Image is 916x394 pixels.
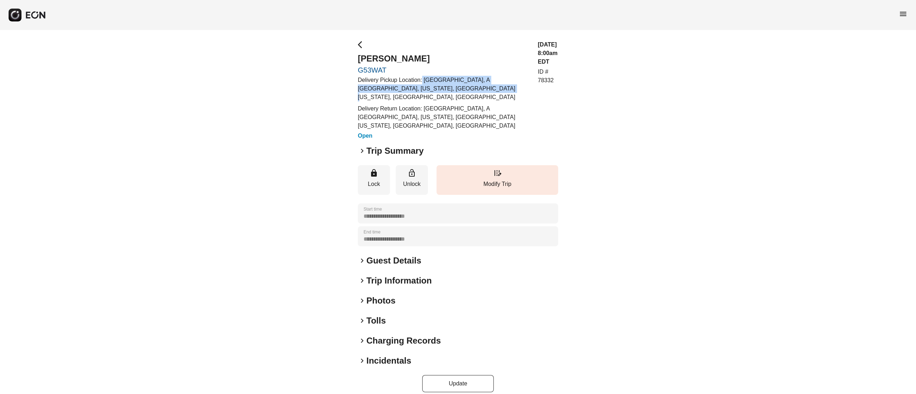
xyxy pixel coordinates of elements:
[366,295,395,306] h2: Photos
[437,165,558,195] button: Modify Trip
[358,356,366,365] span: keyboard_arrow_right
[358,276,366,285] span: keyboard_arrow_right
[440,180,555,188] p: Modify Trip
[358,66,529,74] a: G53WAT
[493,169,502,177] span: edit_road
[538,40,558,66] h3: [DATE] 8:00am EDT
[366,255,421,266] h2: Guest Details
[358,76,529,102] p: Delivery Pickup Location: [GEOGRAPHIC_DATA], A [GEOGRAPHIC_DATA], [US_STATE], [GEOGRAPHIC_DATA][U...
[408,169,416,177] span: lock_open
[358,256,366,265] span: keyboard_arrow_right
[399,180,424,188] p: Unlock
[422,375,494,392] button: Update
[358,296,366,305] span: keyboard_arrow_right
[366,355,411,366] h2: Incidentals
[370,169,378,177] span: lock
[366,335,441,346] h2: Charging Records
[358,336,366,345] span: keyboard_arrow_right
[366,315,386,326] h2: Tolls
[361,180,386,188] p: Lock
[358,104,529,130] p: Delivery Return Location: [GEOGRAPHIC_DATA], A [GEOGRAPHIC_DATA], [US_STATE], [GEOGRAPHIC_DATA][U...
[899,10,907,18] span: menu
[358,316,366,325] span: keyboard_arrow_right
[538,68,558,85] p: ID # 78332
[358,53,529,64] h2: [PERSON_NAME]
[358,165,390,195] button: Lock
[358,132,529,140] h3: Open
[366,145,424,157] h2: Trip Summary
[358,40,366,49] span: arrow_back_ios
[358,147,366,155] span: keyboard_arrow_right
[366,275,432,286] h2: Trip Information
[396,165,428,195] button: Unlock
